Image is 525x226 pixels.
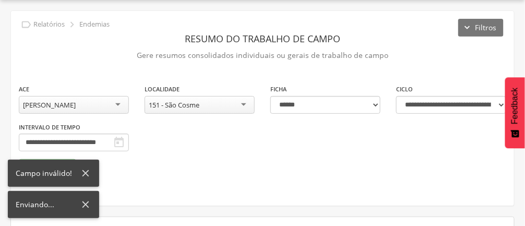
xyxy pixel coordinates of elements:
[149,100,199,110] div: 151 - São Cosme
[19,29,506,48] header: Resumo do Trabalho de Campo
[20,19,32,30] i: 
[113,136,125,149] i: 
[16,199,80,210] div: Enviando...
[19,85,29,93] label: ACE
[79,20,110,29] p: Endemias
[396,85,413,93] label: Ciclo
[16,168,80,179] div: Campo inválido!
[66,19,78,30] i: 
[145,85,180,93] label: Localidade
[458,19,504,37] button: Filtros
[19,48,506,63] p: Gere resumos consolidados individuais ou gerais de trabalho de campo
[23,100,76,110] div: [PERSON_NAME]
[19,123,80,132] label: Intervalo de Tempo
[510,88,520,124] span: Feedback
[270,85,287,93] label: Ficha
[33,20,65,29] p: Relatórios
[505,77,525,148] button: Feedback - Mostrar pesquisa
